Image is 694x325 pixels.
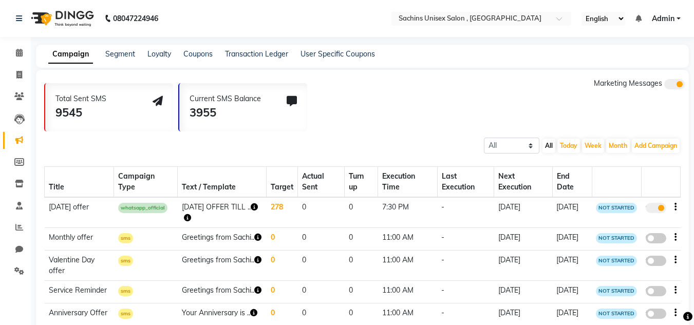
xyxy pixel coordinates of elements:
[298,250,345,280] td: 0
[646,286,666,296] label: false
[267,250,298,280] td: 0
[378,250,437,280] td: 11:00 AM
[45,167,114,198] th: Title
[596,286,637,296] span: NOT STARTED
[298,280,345,303] td: 0
[225,49,288,59] a: Transaction Ledger
[267,197,298,228] td: 278
[378,197,437,228] td: 7:30 PM
[552,280,592,303] td: [DATE]
[437,280,494,303] td: -
[178,250,267,280] td: Greetings from Sachi..
[113,4,158,33] b: 08047224946
[596,309,637,319] span: NOT STARTED
[557,139,580,153] button: Today
[596,203,637,213] span: NOT STARTED
[494,167,553,198] th: Next Execution
[345,228,378,251] td: 0
[118,233,133,243] span: sms
[437,197,494,228] td: -
[48,45,93,64] a: Campaign
[582,139,604,153] button: Week
[552,228,592,251] td: [DATE]
[494,280,553,303] td: [DATE]
[552,167,592,198] th: End Date
[190,104,261,121] div: 3955
[178,197,267,228] td: [DATE] OFFER TILL ..
[542,139,555,153] button: All
[437,250,494,280] td: -
[596,256,637,266] span: NOT STARTED
[652,13,674,24] span: Admin
[646,203,666,213] label: true
[596,233,637,243] span: NOT STARTED
[298,197,345,228] td: 0
[298,167,345,198] th: Actual Sent
[345,250,378,280] td: 0
[55,104,106,121] div: 9545
[378,280,437,303] td: 11:00 AM
[494,197,553,228] td: [DATE]
[345,280,378,303] td: 0
[552,250,592,280] td: [DATE]
[437,228,494,251] td: -
[55,93,106,104] div: Total Sent SMS
[45,280,114,303] td: Service Reminder
[45,228,114,251] td: Monthly offer
[646,233,666,243] label: false
[114,167,178,198] th: Campaign Type
[267,228,298,251] td: 0
[118,203,167,213] span: whatsapp_official
[646,309,666,319] label: false
[105,49,135,59] a: Segment
[26,4,97,33] img: logo
[345,197,378,228] td: 0
[178,228,267,251] td: Greetings from Sachi..
[118,256,133,266] span: sms
[646,256,666,266] label: false
[178,280,267,303] td: Greetings from Sachi..
[267,280,298,303] td: 0
[378,167,437,198] th: Execution Time
[301,49,375,59] a: User Specific Coupons
[494,228,553,251] td: [DATE]
[437,167,494,198] th: Last Execution
[606,139,630,153] button: Month
[147,49,171,59] a: Loyalty
[190,93,261,104] div: Current SMS Balance
[267,167,298,198] th: Target
[118,309,133,319] span: sms
[298,228,345,251] td: 0
[45,250,114,280] td: Valentine Day offer
[632,139,680,153] button: Add Campaign
[183,49,213,59] a: Coupons
[118,286,133,296] span: sms
[494,250,553,280] td: [DATE]
[594,79,662,88] span: Marketing Messages
[178,167,267,198] th: Text / Template
[45,197,114,228] td: [DATE] offer
[378,228,437,251] td: 11:00 AM
[552,197,592,228] td: [DATE]
[345,167,378,198] th: Turn up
